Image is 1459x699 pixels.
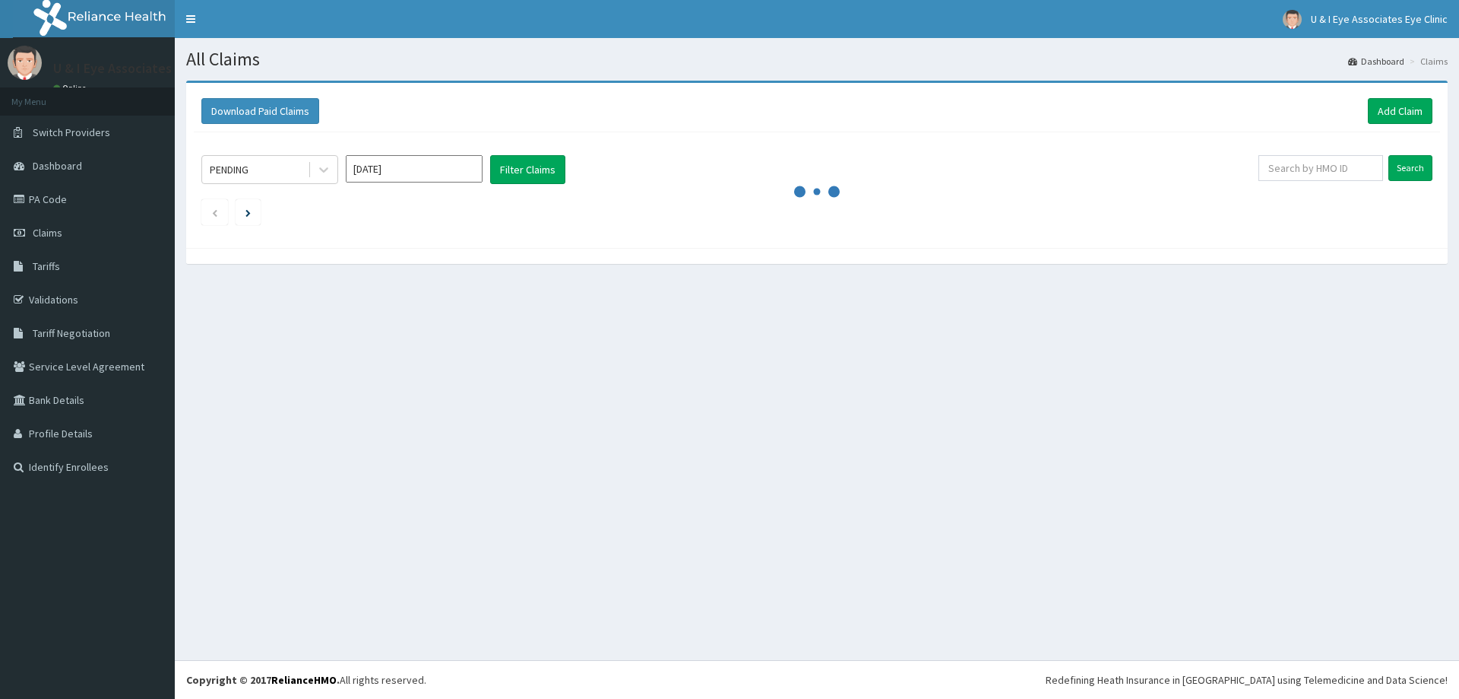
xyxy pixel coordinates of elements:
input: Select Month and Year [346,155,483,183]
a: Add Claim [1368,98,1432,124]
a: Previous page [211,205,218,219]
svg: audio-loading [794,169,840,214]
div: Redefining Heath Insurance in [GEOGRAPHIC_DATA] using Telemedicine and Data Science! [1046,672,1448,688]
a: RelianceHMO [271,673,337,687]
span: Switch Providers [33,126,110,139]
span: U & I Eye Associates Eye Clinic [1311,12,1448,26]
span: Tariff Negotiation [33,326,110,340]
button: Filter Claims [490,155,565,184]
img: User Image [8,46,42,80]
a: Dashboard [1348,55,1404,68]
h1: All Claims [186,49,1448,69]
a: Online [53,83,90,94]
div: PENDING [210,162,248,177]
span: Claims [33,226,62,240]
p: U & I Eye Associates Eye Clinic [53,62,231,75]
span: Dashboard [33,159,82,173]
li: Claims [1406,55,1448,68]
img: User Image [1283,10,1302,29]
footer: All rights reserved. [175,660,1459,699]
a: Next page [245,205,251,219]
input: Search [1388,155,1432,181]
span: Tariffs [33,259,60,273]
input: Search by HMO ID [1258,155,1383,181]
strong: Copyright © 2017 . [186,673,340,687]
button: Download Paid Claims [201,98,319,124]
